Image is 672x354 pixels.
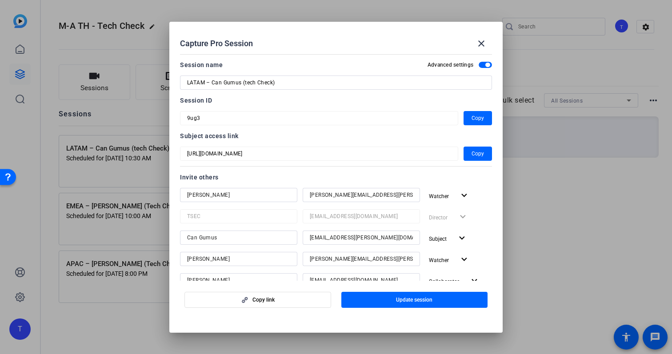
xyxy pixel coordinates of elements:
[180,131,492,141] div: Subject access link
[187,113,451,123] input: Session OTP
[310,232,413,243] input: Email...
[429,257,449,263] span: Watcher
[459,190,470,201] mat-icon: expand_more
[252,296,275,303] span: Copy link
[310,275,413,286] input: Email...
[180,172,492,183] div: Invite others
[187,232,290,243] input: Name...
[456,233,468,244] mat-icon: expand_more
[429,236,447,242] span: Subject
[180,60,223,70] div: Session name
[341,292,488,308] button: Update session
[187,211,290,222] input: Name...
[425,188,473,204] button: Watcher
[429,278,459,285] span: Collaborator
[425,252,473,268] button: Watcher
[472,113,484,123] span: Copy
[459,254,470,265] mat-icon: expand_more
[187,254,290,264] input: Name...
[187,190,290,200] input: Name...
[184,292,331,308] button: Copy link
[187,77,485,88] input: Enter Session Name
[180,95,492,106] div: Session ID
[180,33,492,54] div: Capture Pro Session
[464,111,492,125] button: Copy
[310,190,413,200] input: Email...
[428,61,473,68] h2: Advanced settings
[187,275,290,286] input: Name...
[429,193,449,199] span: Watcher
[310,254,413,264] input: Email...
[469,275,480,286] mat-icon: expand_more
[472,148,484,159] span: Copy
[187,148,451,159] input: Session OTP
[425,231,471,247] button: Subject
[476,38,487,49] mat-icon: close
[310,211,413,222] input: Email...
[396,296,432,303] span: Update session
[425,273,484,289] button: Collaborator
[464,147,492,161] button: Copy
